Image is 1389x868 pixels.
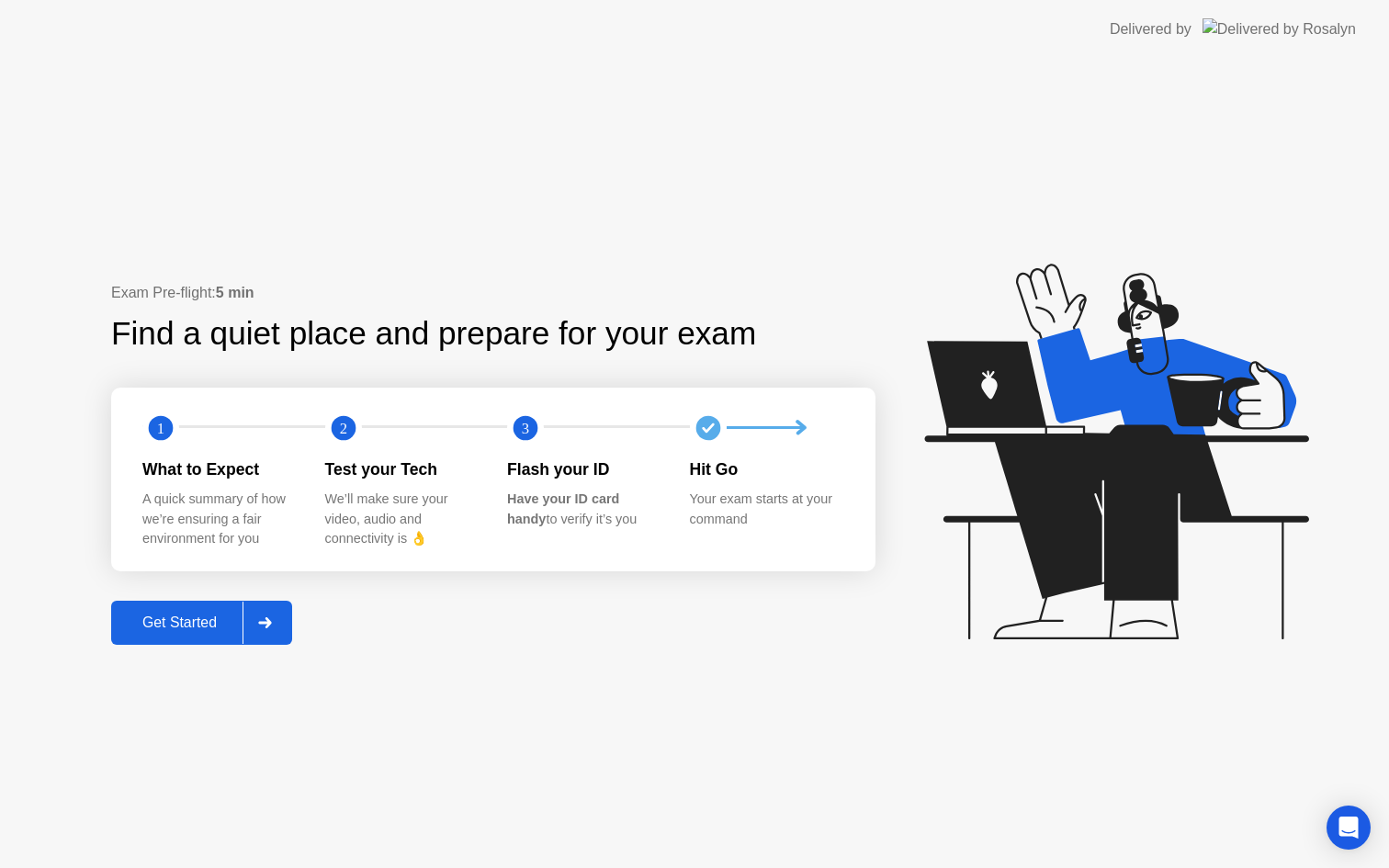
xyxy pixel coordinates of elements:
img: Delivered by Rosalyn [1203,18,1356,39]
div: Flash your ID [507,457,661,481]
div: Hit Go [690,457,843,481]
button: Get Started [111,601,292,645]
div: Your exam starts at your command [690,490,843,529]
div: Delivered by [1110,18,1191,40]
div: We’ll make sure your video, audio and connectivity is 👌 [325,490,479,549]
text: 1 [157,419,164,436]
b: Have your ID card handy [507,491,619,526]
div: Get Started [117,614,243,631]
div: Exam Pre-flight: [111,282,875,304]
div: Find a quiet place and prepare for your exam [111,310,759,358]
div: Test your Tech [325,457,479,481]
text: 2 [339,419,346,436]
div: A quick summary of how we’re ensuring a fair environment for you [142,490,296,549]
b: 5 min [216,285,254,300]
text: 3 [522,419,529,436]
div: What to Expect [142,457,296,481]
div: Open Intercom Messenger [1327,806,1371,850]
div: to verify it’s you [507,490,661,529]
